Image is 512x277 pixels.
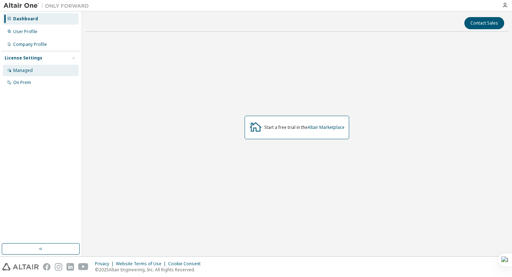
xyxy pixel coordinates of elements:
[13,29,37,35] div: User Profile
[95,267,205,273] p: © 2025 Altair Engineering, Inc. All Rights Reserved.
[55,263,62,271] img: instagram.svg
[66,263,74,271] img: linkedin.svg
[95,261,116,267] div: Privacy
[2,263,39,271] img: altair_logo.svg
[464,17,504,29] button: Contact Sales
[13,16,38,22] div: Dashboard
[308,124,345,130] a: Altair Marketplace
[116,261,168,267] div: Website Terms of Use
[4,2,92,9] img: Altair One
[43,263,50,271] img: facebook.svg
[13,80,31,85] div: On Prem
[5,55,42,61] div: License Settings
[168,261,205,267] div: Cookie Consent
[13,68,33,73] div: Managed
[78,263,89,271] img: youtube.svg
[264,125,345,130] div: Start a free trial in the
[13,42,47,47] div: Company Profile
